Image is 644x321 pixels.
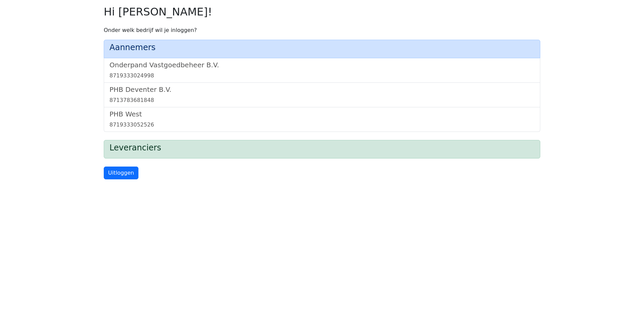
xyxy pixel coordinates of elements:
p: Onder welk bedrijf wil je inloggen? [104,26,540,34]
h4: Leveranciers [109,143,535,153]
div: 8719333052526 [109,121,535,129]
h5: Onderpand Vastgoedbeheer B.V. [109,61,535,69]
a: Onderpand Vastgoedbeheer B.V.8719333024998 [109,61,535,80]
h2: Hi [PERSON_NAME]! [104,5,540,18]
a: PHB Deventer B.V.8713783681848 [109,85,535,104]
h5: PHB West [109,110,535,118]
div: 8719333024998 [109,72,535,80]
a: PHB West8719333052526 [109,110,535,129]
div: 8713783681848 [109,96,535,104]
h4: Aannemers [109,43,535,52]
h5: PHB Deventer B.V. [109,85,535,94]
a: Uitloggen [104,167,138,179]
